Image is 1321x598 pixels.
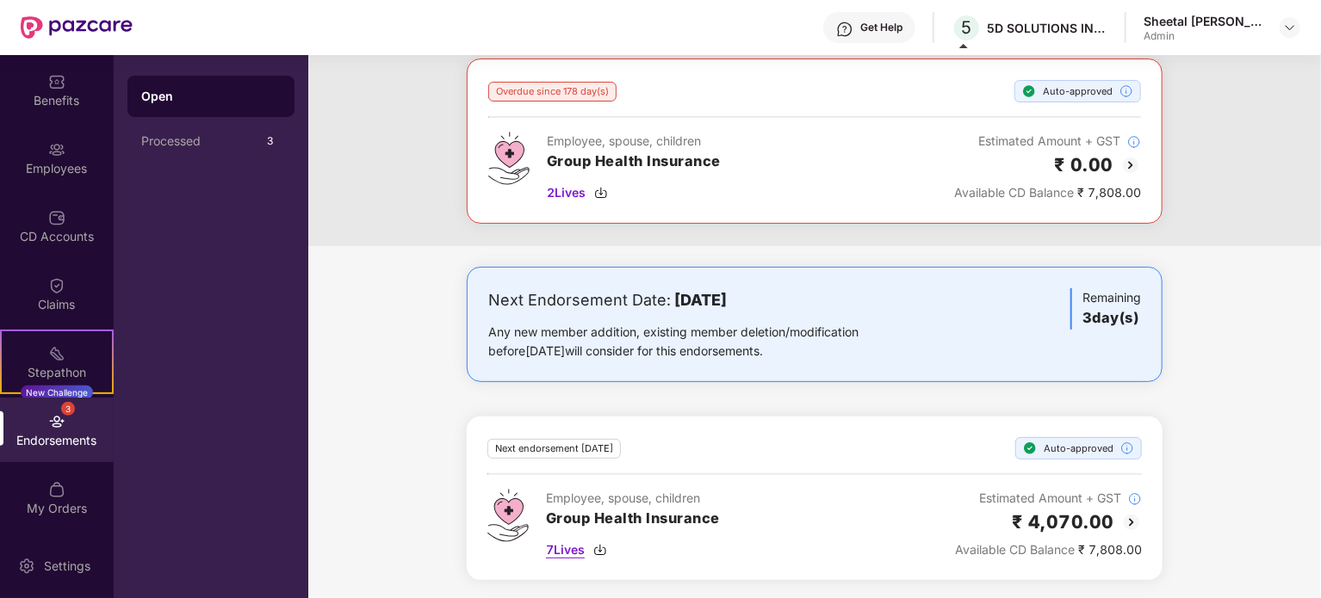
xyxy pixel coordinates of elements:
span: 2 Lives [547,183,586,202]
span: 5 [962,17,972,38]
h2: ₹ 0.00 [1054,151,1113,179]
div: New Challenge [21,385,93,399]
div: Sheetal [PERSON_NAME] [1144,13,1264,29]
img: New Pazcare Logo [21,16,133,39]
h3: 3 day(s) [1082,307,1141,330]
img: svg+xml;base64,PHN2ZyBpZD0iQmFjay0yMHgyMCIgeG1sbnM9Imh0dHA6Ly93d3cudzMub3JnLzIwMDAvc3ZnIiB3aWR0aD... [1121,512,1142,533]
img: svg+xml;base64,PHN2ZyBpZD0iU2V0dGluZy0yMHgyMCIgeG1sbnM9Imh0dHA6Ly93d3cudzMub3JnLzIwMDAvc3ZnIiB3aW... [18,558,35,575]
img: svg+xml;base64,PHN2ZyBpZD0iQ0RfQWNjb3VudHMiIGRhdGEtbmFtZT0iQ0QgQWNjb3VudHMiIHhtbG5zPSJodHRwOi8vd3... [48,209,65,226]
img: svg+xml;base64,PHN2ZyBpZD0iRW1wbG95ZWVzIiB4bWxucz0iaHR0cDovL3d3dy53My5vcmcvMjAwMC9zdmciIHdpZHRoPS... [48,141,65,158]
img: svg+xml;base64,PHN2ZyBpZD0iTXlfT3JkZXJzIiBkYXRhLW5hbWU9Ik15IE9yZGVycyIgeG1sbnM9Imh0dHA6Ly93d3cudz... [48,481,65,498]
img: svg+xml;base64,PHN2ZyBpZD0iRW5kb3JzZW1lbnRzIiB4bWxucz0iaHR0cDovL3d3dy53My5vcmcvMjAwMC9zdmciIHdpZH... [48,413,65,430]
h2: ₹ 4,070.00 [1012,508,1114,536]
img: svg+xml;base64,PHN2ZyBpZD0iRG93bmxvYWQtMzJ4MzIiIHhtbG5zPSJodHRwOi8vd3d3LnczLm9yZy8yMDAwL3N2ZyIgd2... [594,186,608,200]
img: svg+xml;base64,PHN2ZyB4bWxucz0iaHR0cDovL3d3dy53My5vcmcvMjAwMC9zdmciIHdpZHRoPSIyMSIgaGVpZ2h0PSIyMC... [48,345,65,362]
img: svg+xml;base64,PHN2ZyB4bWxucz0iaHR0cDovL3d3dy53My5vcmcvMjAwMC9zdmciIHdpZHRoPSI0Ny43MTQiIGhlaWdodD... [488,132,530,185]
div: Employee, spouse, children [547,132,721,151]
img: svg+xml;base64,PHN2ZyBpZD0iSW5mb18tXzMyeDMyIiBkYXRhLW5hbWU9IkluZm8gLSAzMngzMiIgeG1sbnM9Imh0dHA6Ly... [1119,84,1133,98]
div: Processed [141,134,260,148]
div: Next endorsement [DATE] [487,439,621,459]
div: Employee, spouse, children [546,489,720,508]
img: svg+xml;base64,PHN2ZyBpZD0iU3RlcC1Eb25lLTE2eDE2IiB4bWxucz0iaHR0cDovL3d3dy53My5vcmcvMjAwMC9zdmciIH... [1022,84,1036,98]
img: svg+xml;base64,PHN2ZyBpZD0iU3RlcC1Eb25lLTE2eDE2IiB4bWxucz0iaHR0cDovL3d3dy53My5vcmcvMjAwMC9zdmciIH... [1023,441,1037,455]
div: ₹ 7,808.00 [954,183,1141,202]
b: [DATE] [674,291,727,309]
div: Stepathon [2,364,112,381]
div: ₹ 7,808.00 [955,540,1142,559]
div: Next Endorsement Date: [488,288,913,312]
span: 7 Lives [546,540,585,559]
h3: Group Health Insurance [547,151,721,173]
img: svg+xml;base64,PHN2ZyBpZD0iSGVscC0zMngzMiIgeG1sbnM9Imh0dHA6Ly93d3cudzMub3JnLzIwMDAvc3ZnIiB3aWR0aD... [836,21,853,38]
img: svg+xml;base64,PHN2ZyBpZD0iRG93bmxvYWQtMzJ4MzIiIHhtbG5zPSJodHRwOi8vd3d3LnczLm9yZy8yMDAwL3N2ZyIgd2... [593,543,607,557]
div: Estimated Amount + GST [954,132,1141,151]
img: svg+xml;base64,PHN2ZyBpZD0iQmVuZWZpdHMiIHhtbG5zPSJodHRwOi8vd3d3LnczLm9yZy8yMDAwL3N2ZyIgd2lkdGg9Ij... [48,73,65,90]
img: svg+xml;base64,PHN2ZyBpZD0iSW5mb18tXzMyeDMyIiBkYXRhLW5hbWU9IkluZm8gLSAzMngzMiIgeG1sbnM9Imh0dHA6Ly... [1120,441,1134,455]
div: Auto-approved [1015,437,1142,459]
span: Available CD Balance [955,542,1075,557]
img: svg+xml;base64,PHN2ZyBpZD0iQmFjay0yMHgyMCIgeG1sbnM9Imh0dHA6Ly93d3cudzMub3JnLzIwMDAvc3ZnIiB3aWR0aD... [1120,155,1141,176]
div: Settings [39,558,96,575]
div: Get Help [860,21,902,34]
div: Any new member addition, existing member deletion/modification before [DATE] will consider for th... [488,323,913,361]
div: Admin [1144,29,1264,43]
div: 3 [260,131,281,151]
img: svg+xml;base64,PHN2ZyB4bWxucz0iaHR0cDovL3d3dy53My5vcmcvMjAwMC9zdmciIHdpZHRoPSI0Ny43MTQiIGhlaWdodD... [487,489,529,542]
img: svg+xml;base64,PHN2ZyBpZD0iRHJvcGRvd24tMzJ4MzIiIHhtbG5zPSJodHRwOi8vd3d3LnczLm9yZy8yMDAwL3N2ZyIgd2... [1283,21,1297,34]
div: Auto-approved [1014,80,1141,102]
div: 5D SOLUTIONS INDIA PRIVATE LIMITED [987,20,1107,36]
h3: Group Health Insurance [546,508,720,530]
img: svg+xml;base64,PHN2ZyBpZD0iSW5mb18tXzMyeDMyIiBkYXRhLW5hbWU9IkluZm8gLSAzMngzMiIgeG1sbnM9Imh0dHA6Ly... [1128,492,1142,506]
div: Open [141,88,281,105]
div: Overdue since 178 day(s) [488,82,617,102]
img: svg+xml;base64,PHN2ZyBpZD0iQ2xhaW0iIHhtbG5zPSJodHRwOi8vd3d3LnczLm9yZy8yMDAwL3N2ZyIgd2lkdGg9IjIwIi... [48,277,65,294]
div: 3 [61,402,75,416]
img: svg+xml;base64,PHN2ZyBpZD0iSW5mb18tXzMyeDMyIiBkYXRhLW5hbWU9IkluZm8gLSAzMngzMiIgeG1sbnM9Imh0dHA6Ly... [1127,135,1141,149]
span: Available CD Balance [954,185,1074,200]
div: Estimated Amount + GST [955,489,1142,508]
div: Remaining [1070,288,1141,330]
